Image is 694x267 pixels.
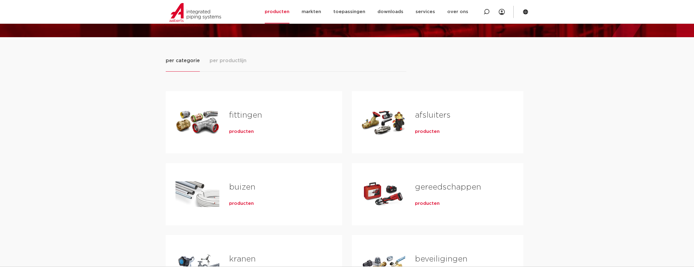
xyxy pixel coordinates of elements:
a: beveiligingen [415,255,467,263]
span: per productlijn [210,57,246,64]
a: producten [229,201,254,207]
a: fittingen [229,111,262,119]
div: my IPS [499,5,505,19]
a: producten [415,129,440,135]
a: kranen [229,255,256,263]
a: producten [229,129,254,135]
a: gereedschappen [415,183,481,191]
a: buizen [229,183,255,191]
span: per categorie [166,57,200,64]
a: producten [415,201,440,207]
a: afsluiters [415,111,451,119]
